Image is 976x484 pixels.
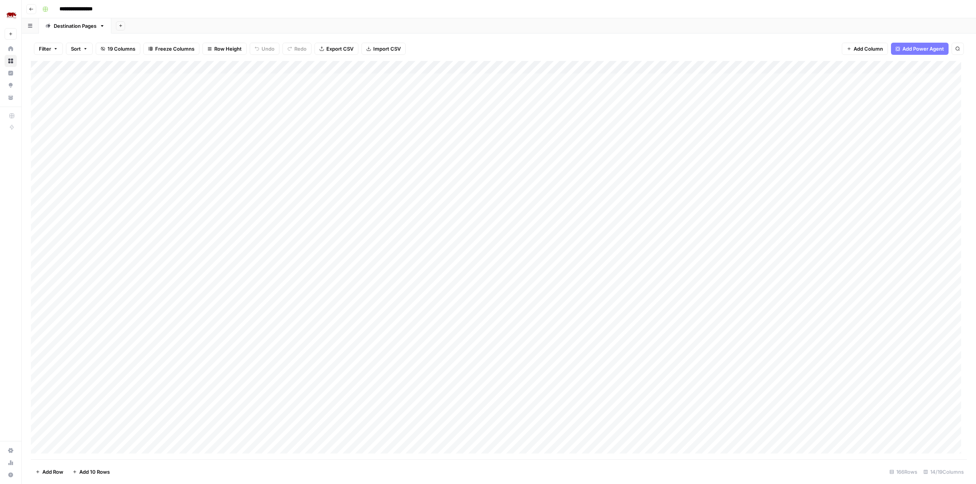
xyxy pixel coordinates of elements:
[886,466,920,478] div: 166 Rows
[202,43,247,55] button: Row Height
[5,9,18,22] img: Rhino Africa Logo
[5,444,17,457] a: Settings
[5,55,17,67] a: Browse
[920,466,967,478] div: 14/19 Columns
[326,45,353,53] span: Export CSV
[5,469,17,481] button: Help + Support
[315,43,358,55] button: Export CSV
[5,43,17,55] a: Home
[283,43,311,55] button: Redo
[262,45,274,53] span: Undo
[294,45,307,53] span: Redo
[854,45,883,53] span: Add Column
[143,43,199,55] button: Freeze Columns
[66,43,93,55] button: Sort
[842,43,888,55] button: Add Column
[42,468,63,476] span: Add Row
[71,45,81,53] span: Sort
[155,45,194,53] span: Freeze Columns
[250,43,279,55] button: Undo
[361,43,406,55] button: Import CSV
[34,43,63,55] button: Filter
[31,466,68,478] button: Add Row
[5,79,17,91] a: Opportunities
[39,18,111,34] a: Destination Pages
[68,466,114,478] button: Add 10 Rows
[5,91,17,104] a: Your Data
[373,45,401,53] span: Import CSV
[5,67,17,79] a: Insights
[54,22,96,30] div: Destination Pages
[902,45,944,53] span: Add Power Agent
[79,468,110,476] span: Add 10 Rows
[39,45,51,53] span: Filter
[5,457,17,469] a: Usage
[891,43,949,55] button: Add Power Agent
[214,45,242,53] span: Row Height
[96,43,140,55] button: 19 Columns
[108,45,135,53] span: 19 Columns
[5,6,17,25] button: Workspace: Rhino Africa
